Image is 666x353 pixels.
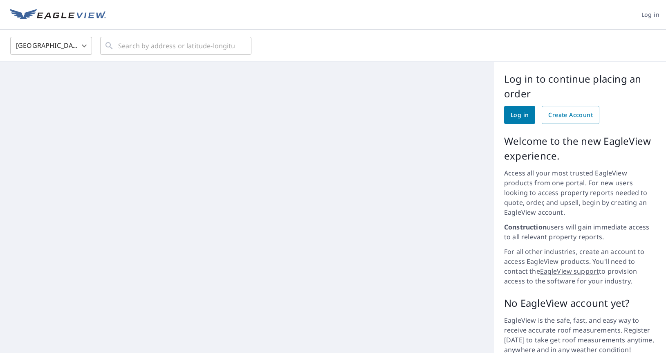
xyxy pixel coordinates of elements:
p: Welcome to the new EagleView experience. [504,134,656,163]
div: [GEOGRAPHIC_DATA] [10,34,92,57]
img: EV Logo [10,9,106,21]
span: Create Account [548,110,593,120]
span: Log in [641,10,659,20]
input: Search by address or latitude-longitude [118,34,235,57]
p: Access all your most trusted EagleView products from one portal. For new users looking to access ... [504,168,656,217]
p: Log in to continue placing an order [504,72,656,101]
a: Create Account [542,106,599,124]
strong: Construction [504,223,547,232]
p: No EagleView account yet? [504,296,656,310]
span: Log in [511,110,529,120]
p: For all other industries, create an account to access EagleView products. You'll need to contact ... [504,247,656,286]
a: EagleView support [540,267,599,276]
a: Log in [504,106,535,124]
p: users will gain immediate access to all relevant property reports. [504,222,656,242]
